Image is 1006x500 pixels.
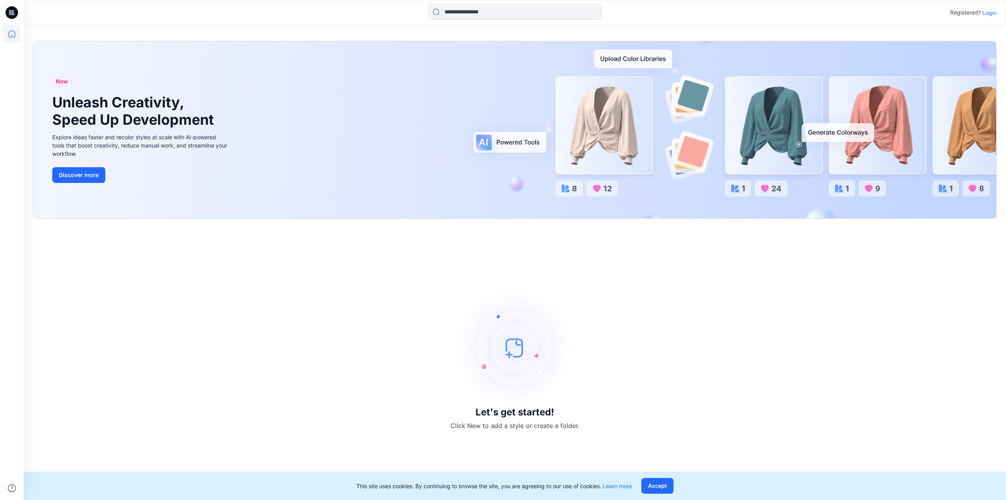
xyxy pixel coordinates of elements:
[356,482,632,490] p: This site uses cookies. By continuing to browse the site, you are agreeing to our use of cookies.
[456,289,574,407] img: empty-state-image.svg
[641,478,674,494] button: Accept
[475,407,554,418] h3: Let's get started!
[52,167,105,183] button: Discover more
[450,421,579,430] p: Click New to add a style or create a folder.
[950,8,981,17] p: Registered?
[603,483,632,489] a: Learn more
[982,9,997,17] p: Login
[56,77,68,86] span: New
[52,133,229,158] div: Explore ideas faster and recolor styles at scale with AI-powered tools that boost creativity, red...
[52,94,217,128] h1: Unleash Creativity, Speed Up Development
[52,167,229,183] a: Discover more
